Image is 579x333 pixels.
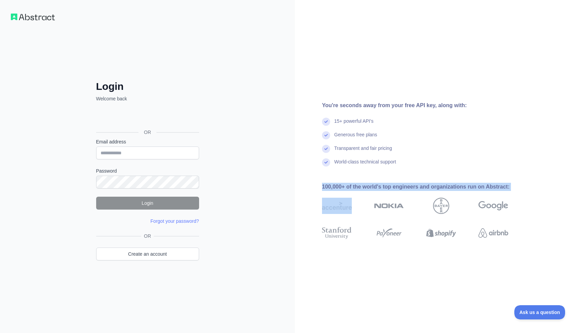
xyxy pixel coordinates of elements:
[322,145,330,153] img: check mark
[514,305,565,319] iframe: Toggle Customer Support
[334,158,396,172] div: World-class technical support
[96,197,199,210] button: Login
[96,138,199,145] label: Email address
[11,14,55,20] img: Workflow
[322,118,330,126] img: check mark
[433,198,449,214] img: bayer
[322,226,352,240] img: stanford university
[334,131,377,145] div: Generous free plans
[478,226,508,240] img: airbnb
[138,129,156,136] span: OR
[322,183,530,191] div: 100,000+ of the world's top engineers and organizations run on Abstract:
[322,131,330,139] img: check mark
[96,168,199,174] label: Password
[322,158,330,166] img: check mark
[478,198,508,214] img: google
[374,198,404,214] img: nokia
[322,101,530,110] div: You're seconds away from your free API key, along with:
[96,95,199,102] p: Welcome back
[334,118,373,131] div: 15+ powerful API's
[374,226,404,240] img: payoneer
[322,198,352,214] img: accenture
[334,145,392,158] div: Transparent and fair pricing
[141,233,154,239] span: OR
[150,218,199,224] a: Forgot your password?
[426,226,456,240] img: shopify
[93,110,201,124] iframe: Botón de Acceder con Google
[96,80,199,93] h2: Login
[96,248,199,260] a: Create an account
